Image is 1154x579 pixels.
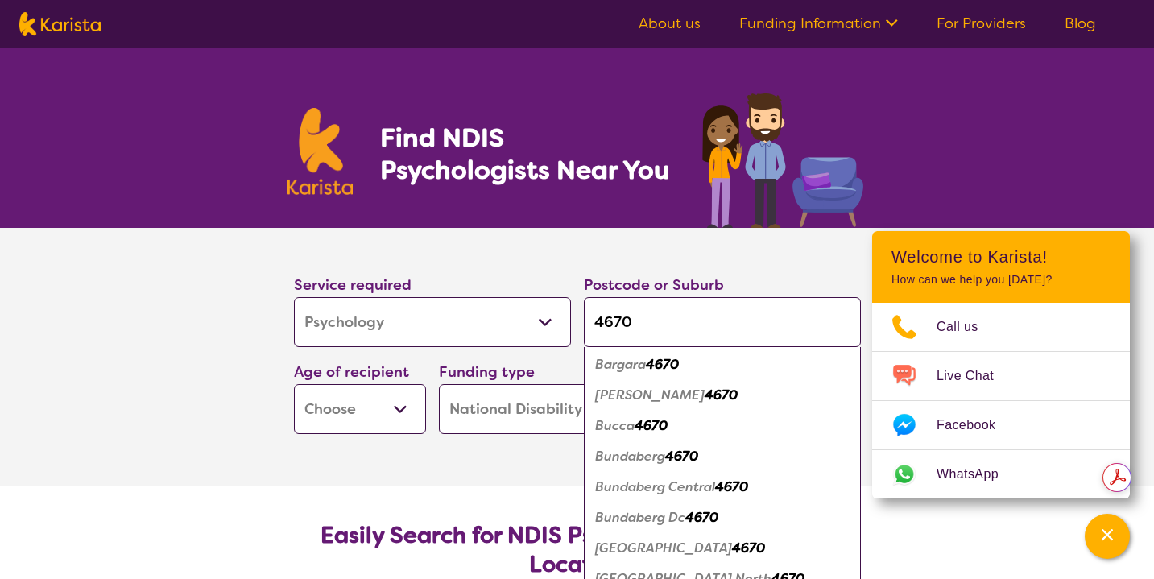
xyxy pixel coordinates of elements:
span: Live Chat [937,364,1013,388]
em: Bundaberg Central [595,478,715,495]
em: Bundaberg Dc [595,509,685,526]
h2: Easily Search for NDIS Psychologists by Need & Location [307,521,848,579]
em: Bucca [595,417,635,434]
em: 4670 [665,448,698,465]
a: About us [639,14,701,33]
span: Call us [937,315,998,339]
label: Postcode or Suburb [584,275,724,295]
img: Karista logo [19,12,101,36]
a: Web link opens in a new tab. [872,450,1130,498]
em: 4670 [715,478,748,495]
img: psychology [697,87,867,228]
div: Bundaberg 4670 [592,441,853,472]
em: 4670 [646,356,679,373]
img: Karista logo [287,108,354,195]
div: Bundaberg East 4670 [592,533,853,564]
a: Blog [1065,14,1096,33]
em: Bargara [595,356,646,373]
ul: Choose channel [872,303,1130,498]
em: 4670 [732,540,765,556]
em: [GEOGRAPHIC_DATA] [595,540,732,556]
p: How can we help you [DATE]? [891,273,1111,287]
span: WhatsApp [937,462,1018,486]
a: For Providers [937,14,1026,33]
div: Bargara 4670 [592,349,853,380]
em: Bundaberg [595,448,665,465]
div: Bundaberg Dc 4670 [592,502,853,533]
em: 4670 [685,509,718,526]
div: Bundaberg Central 4670 [592,472,853,502]
em: 4670 [705,387,738,403]
em: [PERSON_NAME] [595,387,705,403]
a: Funding Information [739,14,898,33]
button: Channel Menu [1085,514,1130,559]
label: Service required [294,275,412,295]
div: Bucca 4670 [592,411,853,441]
input: Type [584,297,861,347]
label: Funding type [439,362,535,382]
span: Facebook [937,413,1015,437]
div: Branyan 4670 [592,380,853,411]
em: 4670 [635,417,668,434]
div: Channel Menu [872,231,1130,498]
h2: Welcome to Karista! [891,247,1111,267]
h1: Find NDIS Psychologists Near You [380,122,678,186]
label: Age of recipient [294,362,409,382]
